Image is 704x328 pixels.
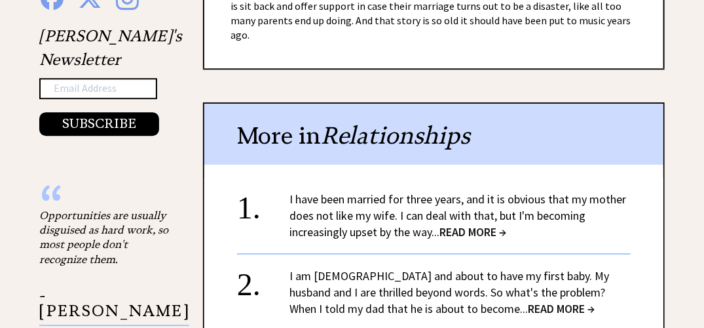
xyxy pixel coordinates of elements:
[39,78,157,99] input: Email Address
[439,224,506,239] span: READ MORE →
[237,268,289,292] div: 2.
[289,268,609,316] a: I am [DEMOGRAPHIC_DATA] and about to have my first baby. My husband and I are thrilled beyond wor...
[321,121,470,150] span: Relationships
[528,301,595,316] span: READ MORE →
[39,289,189,326] p: - [PERSON_NAME]
[204,104,663,165] div: More in
[39,24,182,136] div: [PERSON_NAME]'s Newsletter
[237,191,289,215] div: 1.
[289,192,626,239] a: I have been married for three years, and it is obvious that my mother does not like my wife. I ca...
[39,195,170,208] div: “
[39,112,159,136] button: SUBSCRIBE
[39,208,170,267] div: Opportunities are usually disguised as hard work, so most people don't recognize them.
